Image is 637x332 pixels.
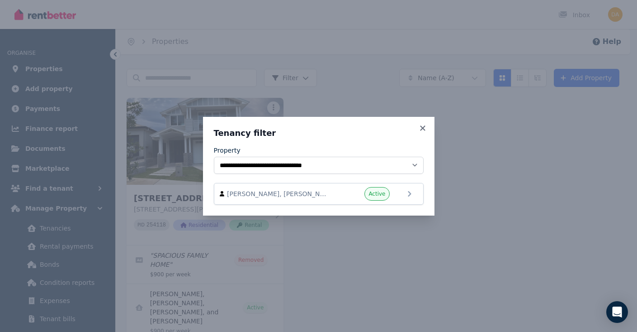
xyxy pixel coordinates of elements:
span: [PERSON_NAME], [PERSON_NAME], [PERSON_NAME], and [PERSON_NAME] [227,189,330,198]
h3: Tenancy filter [214,128,424,139]
div: Open Intercom Messenger [606,301,628,323]
label: Property [214,146,241,155]
span: Active [368,190,385,197]
a: [PERSON_NAME], [PERSON_NAME], [PERSON_NAME], and [PERSON_NAME]Active [214,183,424,205]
